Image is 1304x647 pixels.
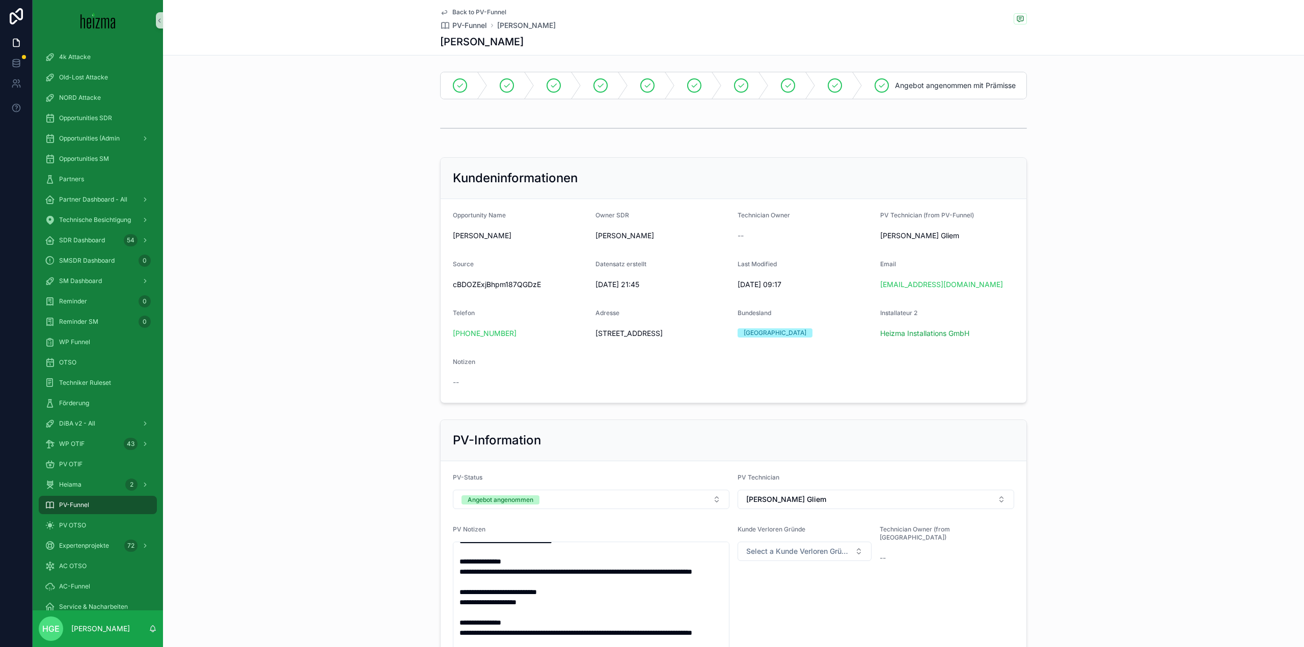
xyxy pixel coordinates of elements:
[139,295,151,307] div: 0
[59,114,112,122] span: Opportunities SDR
[59,358,76,367] span: OTSO
[738,279,872,290] span: [DATE] 09:17
[595,260,646,268] span: Datensatz erstellt
[39,272,157,290] a: SM Dashboard
[39,598,157,616] a: Service & Nacharbeiten
[39,150,157,168] a: Opportunities SM
[880,260,896,268] span: Email
[39,414,157,433] a: DiBA v2 - All
[39,435,157,453] a: WP OTIF43
[453,170,578,186] h2: Kundeninformationen
[125,479,138,491] div: 2
[124,234,138,246] div: 54
[59,53,91,61] span: 4k Attacke
[880,279,1003,290] a: [EMAIL_ADDRESS][DOMAIN_NAME]
[39,211,157,229] a: Technische Besichtigung
[39,292,157,311] a: Reminder0
[139,255,151,267] div: 0
[39,313,157,331] a: Reminder SM0
[59,195,127,204] span: Partner Dashboard - All
[39,353,157,372] a: OTSO
[39,537,157,555] a: Expertenprojekte72
[39,516,157,535] a: PV OTSO
[39,109,157,127] a: Opportunities SDR
[39,251,157,270] a: SMSDR Dashboard0
[33,41,163,610] div: scrollable content
[453,211,506,219] span: Opportunity Name
[452,20,487,31] span: PV-Funnel
[39,129,157,148] a: Opportunities (Admin
[124,438,138,450] div: 43
[39,68,157,87] a: Old-Lost Attacke
[440,35,524,49] h1: [PERSON_NAME]
[39,475,157,494] a: Heiama2
[880,525,950,541] span: Technician Owner (from [GEOGRAPHIC_DATA])
[39,557,157,575] a: AC OTSO
[880,231,959,241] span: [PERSON_NAME] Gliem
[453,328,517,339] a: [PHONE_NUMBER]
[39,48,157,66] a: 4k Attacke
[39,190,157,209] a: Partner Dashboard - All
[59,542,109,550] span: Expertenprojekte
[59,338,90,346] span: WP Funnel
[39,231,157,249] a: SDR Dashboard54
[453,473,482,481] span: PV-Status
[39,455,157,473] a: PV OTIF
[453,279,587,290] span: cBDOZExjBhpm187QGDzE
[59,94,101,102] span: NORD Attacke
[595,328,730,339] span: [STREET_ADDRESS]
[880,328,969,339] a: Heizma Installations GmbH
[595,309,619,317] span: Adresse
[71,624,130,634] p: [PERSON_NAME]
[738,542,872,561] button: Select Button
[440,8,506,16] a: Back to PV-Funnel
[80,12,116,29] img: App logo
[453,231,587,241] span: [PERSON_NAME]
[453,260,474,268] span: Source
[453,309,475,317] span: Telefon
[595,279,730,290] span: [DATE] 21:45
[738,231,744,241] span: --
[880,309,917,317] span: Installateur 2
[880,553,886,563] span: --
[42,623,60,635] span: HGE
[59,562,87,570] span: AC OTSO
[59,582,90,590] span: AC-Funnel
[738,211,790,219] span: Technician Owner
[59,399,89,407] span: Förderung
[59,521,86,529] span: PV OTSO
[59,501,89,509] span: PV-Funnel
[59,481,81,489] span: Heiama
[59,134,120,143] span: Opportunities (Admin
[59,216,131,224] span: Technische Besichtigung
[744,328,806,337] div: [GEOGRAPHIC_DATA]
[59,297,87,305] span: Reminder
[59,419,95,428] span: DiBA v2 - All
[880,211,974,219] span: PV Technician (from PV-Funnel)
[738,309,771,317] span: Bundesland
[59,379,111,387] span: Techniker Ruleset
[39,170,157,188] a: Partners
[59,318,98,326] span: Reminder SM
[453,358,475,365] span: Notizen
[738,490,1014,509] button: Select Button
[39,374,157,392] a: Techniker Ruleset
[59,440,85,448] span: WP OTIF
[497,20,556,31] a: [PERSON_NAME]
[139,316,151,328] div: 0
[453,377,459,387] span: --
[595,211,629,219] span: Owner SDR
[746,494,826,504] span: [PERSON_NAME] Gliem
[39,496,157,514] a: PV-Funnel
[453,525,485,533] span: PV Notizen
[738,260,777,268] span: Last Modified
[39,577,157,596] a: AC-Funnel
[746,546,851,556] span: Select a Kunde Verloren Gründe
[59,603,128,611] span: Service & Nacharbeiten
[453,432,541,448] h2: PV-Information
[59,460,83,468] span: PV OTIF
[895,80,1016,91] span: Angebot angenommen mit Prämisse
[39,394,157,412] a: Förderung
